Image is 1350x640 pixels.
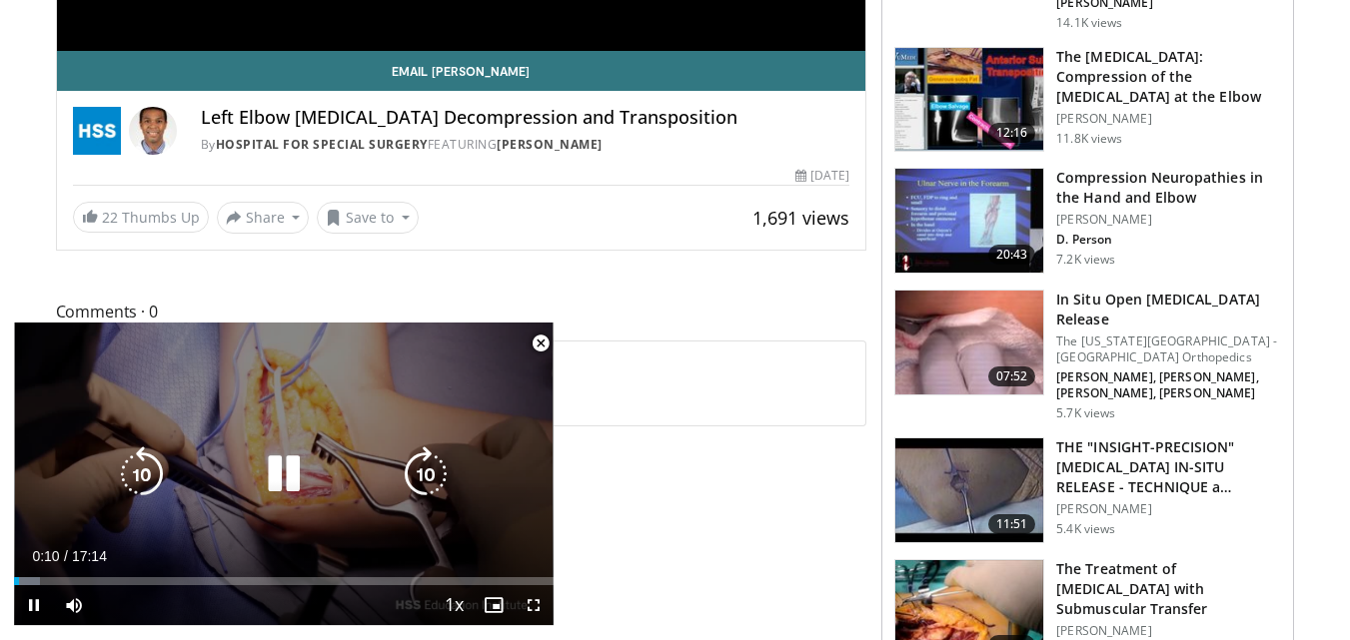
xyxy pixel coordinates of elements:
[1056,168,1281,208] h3: Compression Neuropathies in the Hand and Elbow
[988,245,1036,265] span: 20:43
[102,208,118,227] span: 22
[895,291,1043,394] img: 0b6080ae-6dc8-43bf-97c3-fccb8b25af89.150x105_q85_crop-smart_upscale.jpg
[57,51,866,91] a: Email [PERSON_NAME]
[434,585,474,625] button: Playback Rate
[895,438,1043,542] img: feAgcbrvkPN5ynqH4xMDoxOjBrO-I4W8.150x105_q85_crop-smart_upscale.jpg
[1056,333,1281,365] p: The [US_STATE][GEOGRAPHIC_DATA] - [GEOGRAPHIC_DATA] Orthopedics
[514,585,554,625] button: Fullscreen
[54,585,94,625] button: Mute
[795,167,849,185] div: [DATE]
[1056,47,1281,107] h3: The [MEDICAL_DATA]: Compression of the [MEDICAL_DATA] at the Elbow
[201,136,850,154] div: By FEATURING
[1056,252,1115,268] p: 7.2K views
[1056,405,1115,421] p: 5.7K views
[1056,437,1281,497] h3: THE "INSIGHT-PRECISION" [MEDICAL_DATA] IN-SITU RELEASE - TECHNIQUE a…
[201,107,850,129] h4: Left Elbow [MEDICAL_DATA] Decompression and Transposition
[14,577,554,585] div: Progress Bar
[1056,212,1281,228] p: [PERSON_NAME]
[894,47,1281,153] a: 12:16 The [MEDICAL_DATA]: Compression of the [MEDICAL_DATA] at the Elbow [PERSON_NAME] 11.8K views
[1056,131,1122,147] p: 11.8K views
[988,123,1036,143] span: 12:16
[216,136,428,153] a: Hospital for Special Surgery
[988,366,1036,386] span: 07:52
[73,107,121,155] img: Hospital for Special Surgery
[521,322,561,364] button: Close
[497,136,603,153] a: [PERSON_NAME]
[56,299,867,324] span: Comments 0
[1056,559,1281,619] h3: The Treatment of [MEDICAL_DATA] with Submuscular Transfer
[895,169,1043,273] img: b54436d8-8e88-4114-8e17-c60436be65a7.150x105_q85_crop-smart_upscale.jpg
[317,202,419,234] button: Save to
[988,514,1036,534] span: 11:51
[474,585,514,625] button: Enable picture-in-picture mode
[72,548,107,564] span: 17:14
[14,322,554,626] video-js: Video Player
[1056,369,1281,401] p: [PERSON_NAME], [PERSON_NAME], [PERSON_NAME], [PERSON_NAME]
[73,202,209,233] a: 22 Thumbs Up
[1056,15,1122,31] p: 14.1K views
[752,206,849,230] span: 1,691 views
[1056,111,1281,127] p: [PERSON_NAME]
[129,107,177,155] img: Avatar
[64,548,68,564] span: /
[1056,501,1281,517] p: [PERSON_NAME]
[1056,290,1281,329] h3: In Situ Open [MEDICAL_DATA] Release
[894,437,1281,543] a: 11:51 THE "INSIGHT-PRECISION" [MEDICAL_DATA] IN-SITU RELEASE - TECHNIQUE a… [PERSON_NAME] 5.4K views
[895,48,1043,152] img: 318007_0003_1.png.150x105_q85_crop-smart_upscale.jpg
[14,585,54,625] button: Pause
[217,202,310,234] button: Share
[1056,521,1115,537] p: 5.4K views
[1056,232,1281,248] p: D. Person
[894,168,1281,274] a: 20:43 Compression Neuropathies in the Hand and Elbow [PERSON_NAME] D. Person 7.2K views
[1056,623,1281,639] p: [PERSON_NAME]
[894,290,1281,421] a: 07:52 In Situ Open [MEDICAL_DATA] Release The [US_STATE][GEOGRAPHIC_DATA] - [GEOGRAPHIC_DATA] Ort...
[32,548,59,564] span: 0:10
